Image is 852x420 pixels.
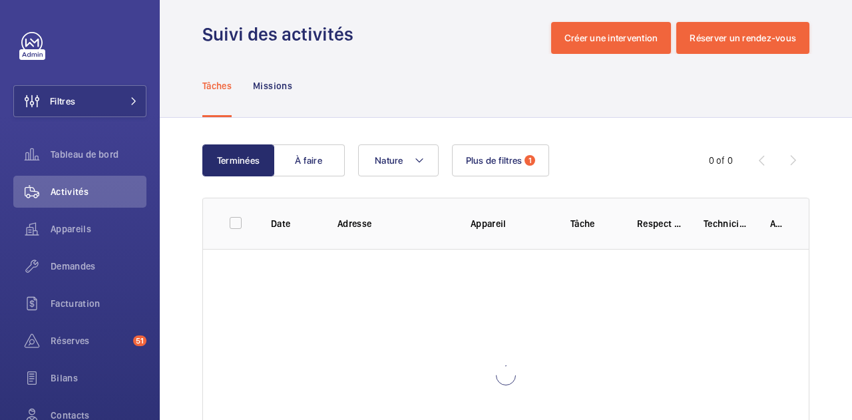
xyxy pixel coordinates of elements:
p: Missions [253,79,292,93]
button: Créer une intervention [551,22,672,54]
p: Tâches [202,79,232,93]
span: 51 [133,335,146,346]
span: Demandes [51,260,146,273]
p: Tâche [570,217,616,230]
p: Actions [770,217,782,230]
button: À faire [273,144,345,176]
p: Technicien [704,217,749,230]
button: Plus de filtres1 [452,144,550,176]
span: Facturation [51,297,146,310]
span: Plus de filtres [466,155,523,166]
button: Nature [358,144,439,176]
span: Filtres [50,95,75,108]
span: 1 [525,155,535,166]
p: Appareil [471,217,549,230]
span: Activités [51,185,146,198]
button: Filtres [13,85,146,117]
span: Bilans [51,371,146,385]
span: Nature [375,155,403,166]
p: Date [271,217,316,230]
span: Appareils [51,222,146,236]
span: Réserves [51,334,128,347]
button: Terminées [202,144,274,176]
span: Tableau de bord [51,148,146,161]
div: 0 of 0 [709,154,733,167]
p: Respect délai [637,217,682,230]
p: Adresse [337,217,449,230]
h1: Suivi des activités [202,22,361,47]
button: Réserver un rendez-vous [676,22,809,54]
